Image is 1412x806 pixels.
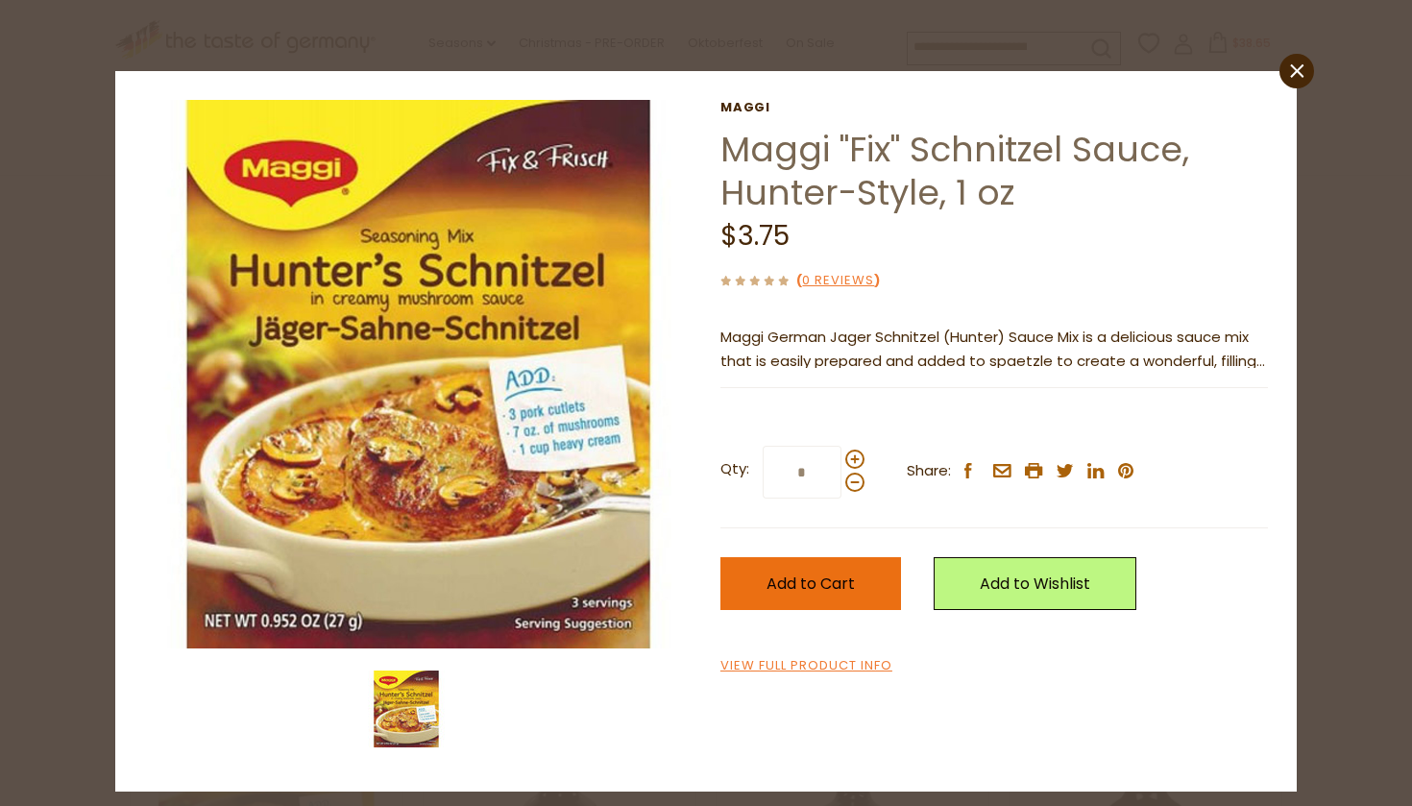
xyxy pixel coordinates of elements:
[907,459,951,483] span: Share:
[720,125,1189,217] a: Maggi "Fix" Schnitzel Sauce, Hunter-Style, 1 oz
[763,446,841,499] input: Qty:
[368,671,445,747] img: Maggi German Jaeger Schnitzel (Hunter) Mix
[802,271,874,291] a: 0 Reviews
[796,271,880,289] span: ( )
[720,217,790,255] span: $3.75
[720,326,1268,374] p: Maggi German Jager Schnitzel (Hunter) Sauce Mix is a delicious sauce mix that is easily prepared ...
[934,557,1136,610] a: Add to Wishlist
[144,100,693,648] img: Maggi German Jaeger Schnitzel (Hunter) Mix
[720,557,901,610] button: Add to Cart
[720,656,892,676] a: View Full Product Info
[720,100,1268,115] a: Maggi
[720,457,749,481] strong: Qty:
[767,573,855,595] span: Add to Cart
